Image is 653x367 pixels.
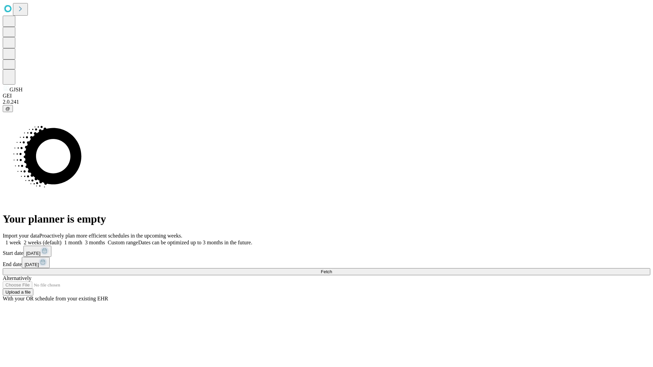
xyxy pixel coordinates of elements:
button: Fetch [3,268,650,275]
span: With your OR schedule from your existing EHR [3,296,108,301]
span: Import your data [3,233,39,239]
span: [DATE] [26,251,40,256]
span: 3 months [85,240,105,245]
span: [DATE] [24,262,39,267]
span: GJSH [10,87,22,92]
button: [DATE] [22,257,50,268]
button: [DATE] [23,246,51,257]
span: @ [5,106,10,111]
span: 1 month [64,240,82,245]
div: Start date [3,246,650,257]
span: 2 weeks (default) [24,240,62,245]
span: Custom range [108,240,138,245]
div: End date [3,257,650,268]
button: Upload a file [3,289,33,296]
span: Alternatively [3,275,31,281]
span: Fetch [321,269,332,274]
div: GEI [3,93,650,99]
span: Proactively plan more efficient schedules in the upcoming weeks. [39,233,182,239]
span: 1 week [5,240,21,245]
h1: Your planner is empty [3,213,650,225]
button: @ [3,105,13,112]
span: Dates can be optimized up to 3 months in the future. [138,240,252,245]
div: 2.0.241 [3,99,650,105]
